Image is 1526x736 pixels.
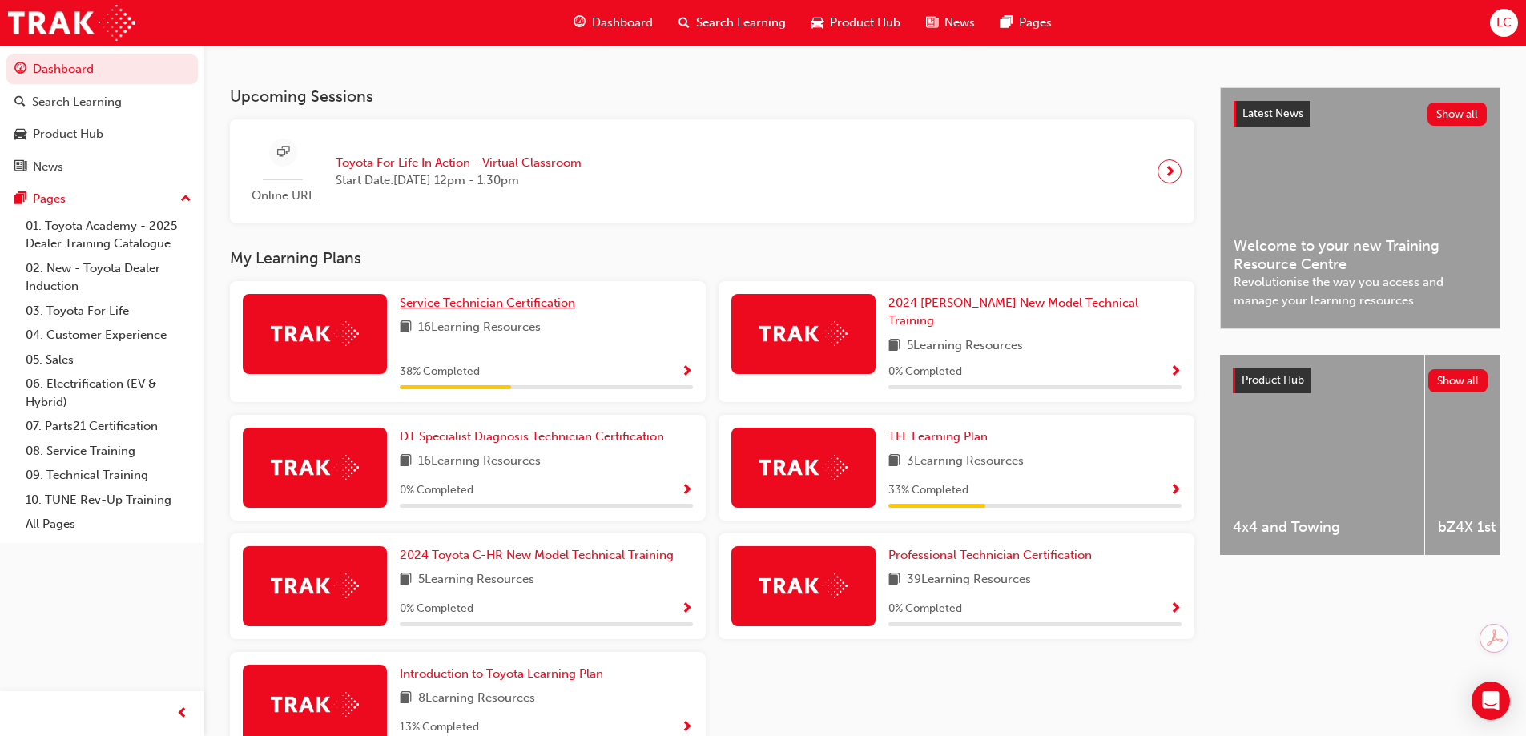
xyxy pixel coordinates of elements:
[19,372,198,414] a: 06. Electrification (EV & Hybrid)
[913,6,988,39] a: news-iconNews
[400,665,610,683] a: Introduction to Toyota Learning Plan
[6,87,198,117] a: Search Learning
[418,570,534,590] span: 5 Learning Resources
[1234,101,1487,127] a: Latest NewsShow all
[1490,9,1518,37] button: LC
[14,192,26,207] span: pages-icon
[1170,484,1182,498] span: Show Progress
[888,452,900,472] span: book-icon
[681,362,693,382] button: Show Progress
[1242,373,1304,387] span: Product Hub
[907,336,1023,356] span: 5 Learning Resources
[888,296,1138,328] span: 2024 [PERSON_NAME] New Model Technical Training
[888,429,988,444] span: TFL Learning Plan
[271,321,359,346] img: Trak
[14,160,26,175] span: news-icon
[988,6,1065,39] a: pages-iconPages
[6,184,198,214] button: Pages
[230,249,1194,267] h3: My Learning Plans
[19,299,198,324] a: 03. Toyota For Life
[1220,87,1500,329] a: Latest NewsShow allWelcome to your new Training Resource CentreRevolutionise the way you access a...
[271,692,359,717] img: Trak
[1472,682,1510,720] div: Open Intercom Messenger
[888,548,1092,562] span: Professional Technician Certification
[400,546,680,565] a: 2024 Toyota C-HR New Model Technical Training
[33,125,103,143] div: Product Hub
[1170,362,1182,382] button: Show Progress
[1242,107,1303,120] span: Latest News
[1170,602,1182,617] span: Show Progress
[1220,355,1424,555] a: 4x4 and Towing
[400,296,575,310] span: Service Technician Certification
[830,14,900,32] span: Product Hub
[400,452,412,472] span: book-icon
[907,570,1031,590] span: 39 Learning Resources
[400,548,674,562] span: 2024 Toyota C-HR New Model Technical Training
[799,6,913,39] a: car-iconProduct Hub
[400,363,480,381] span: 38 % Completed
[400,570,412,590] span: book-icon
[1001,13,1013,33] span: pages-icon
[1019,14,1052,32] span: Pages
[8,5,135,41] a: Trak
[681,599,693,619] button: Show Progress
[14,127,26,142] span: car-icon
[19,512,198,537] a: All Pages
[696,14,786,32] span: Search Learning
[6,54,198,84] a: Dashboard
[888,294,1182,330] a: 2024 [PERSON_NAME] New Model Technical Training
[1170,481,1182,501] button: Show Progress
[418,452,541,472] span: 16 Learning Resources
[336,171,582,190] span: Start Date: [DATE] 12pm - 1:30pm
[681,365,693,380] span: Show Progress
[6,152,198,182] a: News
[400,294,582,312] a: Service Technician Certification
[230,87,1194,106] h3: Upcoming Sessions
[888,428,994,446] a: TFL Learning Plan
[759,321,848,346] img: Trak
[14,95,26,110] span: search-icon
[1234,273,1487,309] span: Revolutionise the way you access and manage your learning resources.
[180,189,191,210] span: up-icon
[243,132,1182,211] a: Online URLToyota For Life In Action - Virtual ClassroomStart Date:[DATE] 12pm - 1:30pm
[1170,599,1182,619] button: Show Progress
[1170,365,1182,380] span: Show Progress
[6,51,198,184] button: DashboardSearch LearningProduct HubNews
[19,488,198,513] a: 10. TUNE Rev-Up Training
[418,318,541,338] span: 16 Learning Resources
[811,13,823,33] span: car-icon
[336,154,582,172] span: Toyota For Life In Action - Virtual Classroom
[400,318,412,338] span: book-icon
[400,600,473,618] span: 0 % Completed
[19,323,198,348] a: 04. Customer Experience
[592,14,653,32] span: Dashboard
[271,573,359,598] img: Trak
[277,143,289,163] span: sessionType_ONLINE_URL-icon
[1234,237,1487,273] span: Welcome to your new Training Resource Centre
[418,689,535,709] span: 8 Learning Resources
[19,348,198,372] a: 05. Sales
[888,546,1098,565] a: Professional Technician Certification
[666,6,799,39] a: search-iconSearch Learning
[681,602,693,617] span: Show Progress
[1496,14,1512,32] span: LC
[888,363,962,381] span: 0 % Completed
[681,721,693,735] span: Show Progress
[1233,368,1488,393] a: Product HubShow all
[243,187,323,205] span: Online URL
[678,13,690,33] span: search-icon
[33,158,63,176] div: News
[400,428,670,446] a: DT Specialist Diagnosis Technician Certification
[400,689,412,709] span: book-icon
[400,481,473,500] span: 0 % Completed
[400,666,603,681] span: Introduction to Toyota Learning Plan
[907,452,1024,472] span: 3 Learning Resources
[681,481,693,501] button: Show Progress
[1428,369,1488,392] button: Show all
[888,336,900,356] span: book-icon
[1233,518,1411,537] span: 4x4 and Towing
[561,6,666,39] a: guage-iconDashboard
[19,256,198,299] a: 02. New - Toyota Dealer Induction
[926,13,938,33] span: news-icon
[888,481,968,500] span: 33 % Completed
